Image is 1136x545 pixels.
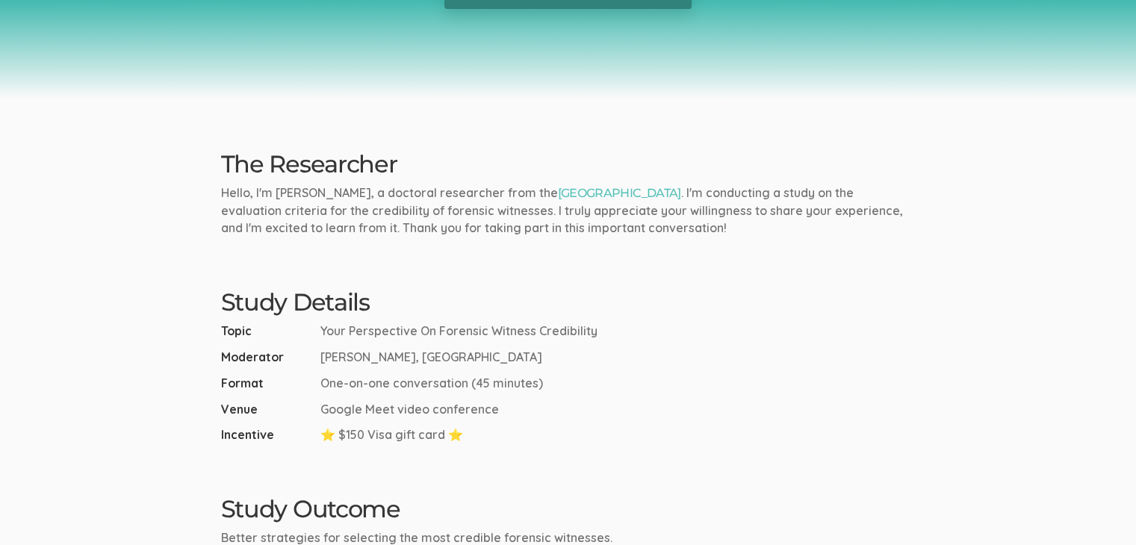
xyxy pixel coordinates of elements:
span: ⭐ $150 Visa gift card ⭐ [320,426,463,443]
iframe: Chat Widget [1061,473,1136,545]
span: Google Meet video conference [320,401,499,418]
h2: Study Outcome [221,496,916,522]
span: Your Perspective On Forensic Witness Credibility [320,323,598,340]
span: Moderator [221,349,314,366]
p: Hello, I'm [PERSON_NAME], a doctoral researcher from the . I'm conducting a study on the evaluati... [221,184,916,237]
span: Format [221,375,314,392]
h2: Study Details [221,289,916,315]
h2: The Researcher [221,151,916,177]
a: [GEOGRAPHIC_DATA] [558,186,681,200]
span: [PERSON_NAME], [GEOGRAPHIC_DATA] [320,349,542,366]
span: One-on-one conversation (45 minutes) [320,375,543,392]
span: Topic [221,323,314,340]
span: Incentive [221,426,314,443]
span: Venue [221,401,314,418]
